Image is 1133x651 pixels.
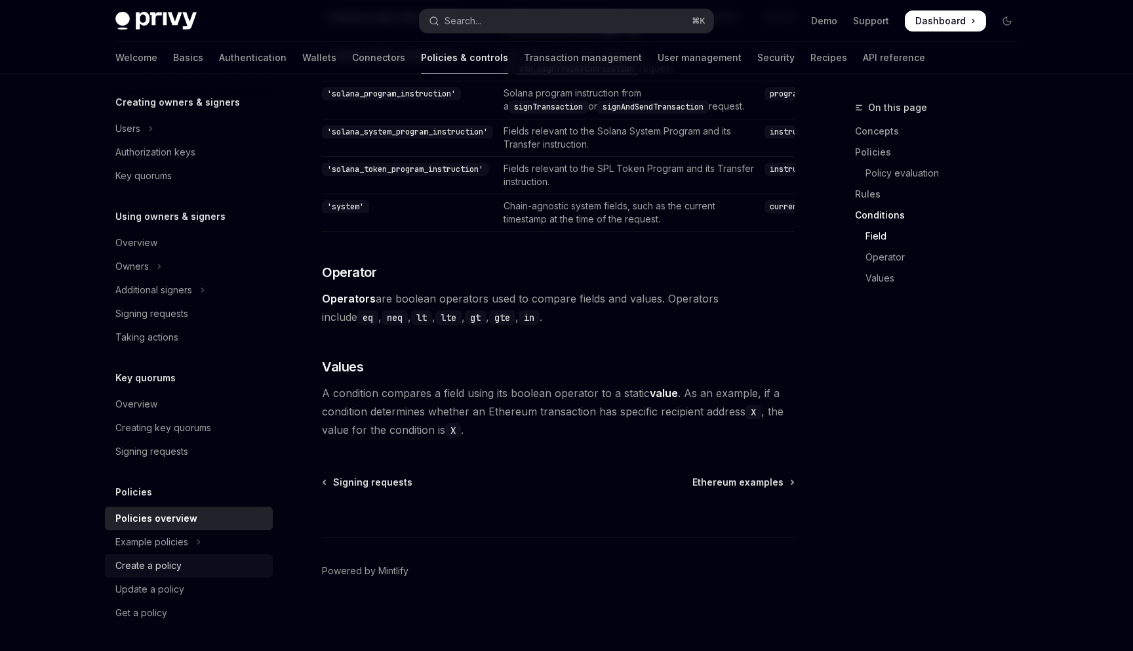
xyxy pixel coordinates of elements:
code: current_unix_timestamp [765,200,876,213]
a: Policies & controls [421,42,508,73]
td: Chain-agnostic system fields, such as the current timestamp at the time of the request. [498,194,759,232]
a: Creating key quorums [105,416,273,440]
span: are boolean operators used to compare fields and values. Operators include , , , , , , . [322,289,795,326]
a: Key quorums [105,164,273,188]
a: Policies overview [105,507,273,530]
a: Wallets [302,42,336,73]
code: gte [489,310,515,325]
code: instructionName [765,125,844,138]
a: Support [853,14,889,28]
code: programId [765,87,816,100]
a: Signing requests [323,476,412,489]
a: Authorization keys [105,140,273,164]
div: Taking actions [115,329,178,345]
a: Signing requests [105,302,273,325]
button: Toggle Users section [105,117,273,140]
a: Taking actions [105,325,273,349]
a: Dashboard [905,10,986,31]
div: Key quorums [115,168,172,184]
code: signTransaction [509,100,588,114]
div: Owners [115,259,149,274]
a: Values [855,268,1028,289]
a: Ethereum examples [692,476,793,489]
code: lte [435,310,462,325]
a: Powered by Mintlify [322,564,408,577]
code: X [745,405,761,419]
span: ⌘ K [692,16,706,26]
a: Conditions [855,205,1028,226]
td: Fields relevant to the Solana System Program and its Transfer instruction. [498,119,759,157]
span: On this page [868,100,927,115]
code: 'solana_system_program_instruction' [322,125,493,138]
div: Update a policy [115,581,184,597]
a: Update a policy [105,577,273,601]
a: Overview [105,392,273,416]
button: Toggle Example policies section [105,530,273,554]
a: Policy evaluation [855,163,1028,184]
button: Toggle Owners section [105,255,273,278]
code: instructionName [765,163,844,176]
a: Get a policy [105,601,273,625]
code: eq [357,310,378,325]
div: Signing requests [115,444,188,459]
h5: Key quorums [115,370,176,386]
td: Fields relevant to the SPL Token Program and its Transfer instruction. [498,157,759,194]
div: Example policies [115,534,188,550]
div: Overview [115,396,157,412]
td: Solana program instruction from a or request. [498,81,759,119]
code: gt [465,310,486,325]
div: Creating key quorums [115,420,211,436]
a: Rules [855,184,1028,205]
span: Ethereum examples [692,476,784,489]
span: Operator [322,263,376,282]
button: Toggle dark mode [997,10,1018,31]
a: User management [658,42,742,73]
img: dark logo [115,12,197,30]
a: API reference [863,42,925,73]
a: Authentication [219,42,287,73]
a: Welcome [115,42,157,73]
a: Overview [105,231,273,255]
strong: Operators [322,292,376,305]
span: Signing requests [333,476,412,489]
a: Policies [855,142,1028,163]
code: X [445,423,461,438]
a: Recipes [810,42,847,73]
a: Transaction management [524,42,642,73]
a: Create a policy [105,554,273,577]
h5: Using owners & signers [115,209,226,224]
code: 'system' [322,200,369,213]
div: Policies overview [115,511,197,526]
span: A condition compares a field using its boolean operator to a static . As an example, if a conditi... [322,384,795,439]
span: Values [322,358,363,376]
code: in [519,310,540,325]
h5: Policies [115,484,152,500]
div: Get a policy [115,605,167,621]
a: Basics [173,42,203,73]
a: Security [757,42,795,73]
button: Toggle Additional signers section [105,278,273,302]
div: Signing requests [115,306,188,322]
a: Concepts [855,121,1028,142]
div: Create a policy [115,558,182,574]
code: signAndSendTransaction [597,100,709,114]
h5: Creating owners & signers [115,94,240,110]
div: Search... [445,13,481,29]
a: Demo [811,14,837,28]
div: Users [115,121,140,136]
code: 'solana_program_instruction' [322,87,461,100]
a: Signing requests [105,440,273,463]
span: Dashboard [915,14,966,28]
code: 'solana_token_program_instruction' [322,163,488,176]
code: neq [382,310,408,325]
a: Field [855,226,1028,247]
a: Operator [855,247,1028,268]
div: Overview [115,235,157,251]
button: Open search [420,9,713,33]
a: Connectors [352,42,405,73]
code: lt [411,310,432,325]
div: Additional signers [115,282,192,298]
strong: value [650,387,678,400]
div: Authorization keys [115,144,195,160]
